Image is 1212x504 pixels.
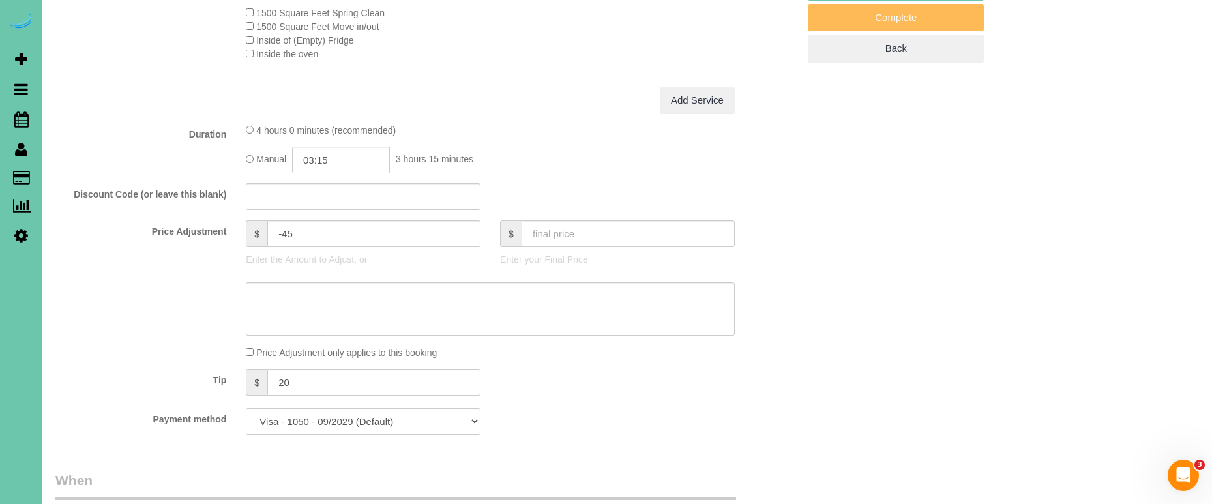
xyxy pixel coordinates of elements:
span: 1500 Square Feet Move in/out [256,22,379,32]
iframe: Intercom live chat [1168,460,1199,491]
img: Automaid Logo [8,13,34,31]
span: $ [246,369,267,396]
span: $ [500,220,522,247]
a: Add Service [660,87,735,114]
label: Price Adjustment [46,220,236,238]
span: Price Adjustment only applies to this booking [256,348,437,358]
label: Discount Code (or leave this blank) [46,183,236,201]
span: Inside the oven [256,49,318,59]
span: Manual [256,155,286,165]
a: Back [808,35,984,62]
legend: When [55,471,736,500]
p: Enter your Final Price [500,253,735,266]
span: 3 hours 15 minutes [396,155,473,165]
label: Duration [46,123,236,141]
label: Tip [46,369,236,387]
span: 4 hours 0 minutes (recommended) [256,125,396,136]
span: 1500 Square Feet Spring Clean [256,8,385,18]
span: $ [246,220,267,247]
p: Enter the Amount to Adjust, or [246,253,480,266]
span: 3 [1194,460,1205,470]
span: Inside of (Empty) Fridge [256,35,353,46]
label: Payment method [46,408,236,426]
input: final price [522,220,735,247]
